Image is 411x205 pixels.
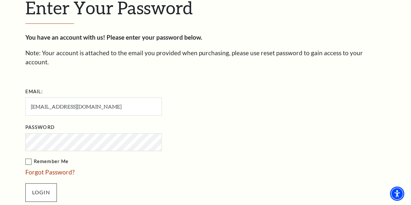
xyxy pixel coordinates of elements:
div: Accessibility Menu [390,186,404,201]
strong: Please enter your password below. [107,33,202,41]
label: Remember Me [25,158,227,166]
p: Note: Your account is attached to the email you provided when purchasing, please use reset passwo... [25,48,386,67]
input: Submit button [25,183,57,201]
a: Forgot Password? [25,168,75,176]
label: Email: [25,88,43,96]
input: Required [25,97,162,115]
strong: You have an account with us! [25,33,105,41]
label: Password [25,123,55,132]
